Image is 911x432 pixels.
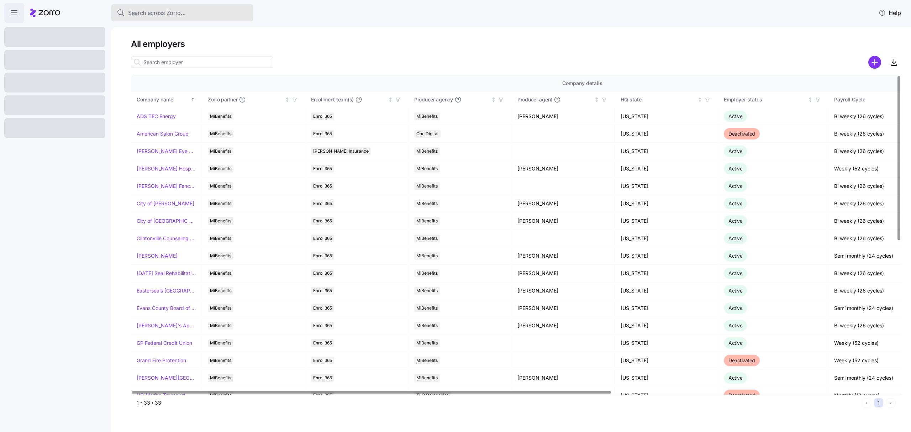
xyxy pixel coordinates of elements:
span: Active [728,200,742,206]
span: Enrollment team(s) [311,96,354,103]
span: MiBenefits [210,322,231,330]
div: Sorted ascending [190,97,195,102]
a: [PERSON_NAME] Fence Company [137,183,196,190]
td: [US_STATE] [615,160,718,178]
span: Search across Zorro... [128,9,186,17]
span: Enroll365 [313,269,332,277]
span: MiBenefits [416,217,438,225]
div: Payroll Cycle [834,96,910,104]
button: Help [873,6,907,20]
span: MiBenefits [210,304,231,312]
td: [US_STATE] [615,212,718,230]
span: MiBenefits [210,235,231,242]
span: Active [728,288,742,294]
span: Active [728,375,742,381]
td: [US_STATE] [615,369,718,387]
span: Active [728,165,742,172]
span: MiBenefits [416,339,438,347]
td: [US_STATE] [615,317,718,334]
th: Producer agentNot sorted [512,91,615,108]
span: MiBenefits [416,304,438,312]
span: Active [728,305,742,311]
td: [US_STATE] [615,352,718,369]
button: 1 [874,398,883,407]
td: [US_STATE] [615,178,718,195]
a: [DATE] Seal Rehabilitation Center of [GEOGRAPHIC_DATA] [137,270,196,277]
td: [US_STATE] [615,282,718,300]
span: MiBenefits [416,200,438,207]
span: Enroll365 [313,339,332,347]
span: Enroll365 [313,112,332,120]
td: [PERSON_NAME] [512,300,615,317]
a: ADS TEC Energy [137,113,176,120]
span: Enroll365 [313,130,332,138]
a: Grand Fire Protection [137,357,186,364]
span: Active [728,270,742,276]
a: [PERSON_NAME] [137,252,178,259]
td: [PERSON_NAME] [512,108,615,125]
td: [US_STATE] [615,195,718,212]
td: [PERSON_NAME] [512,369,615,387]
td: [PERSON_NAME] [512,265,615,282]
td: [US_STATE] [615,108,718,125]
div: Not sorted [491,97,496,102]
input: Search employer [131,57,273,68]
th: Producer agencyNot sorted [409,91,512,108]
span: Active [728,148,742,154]
td: [US_STATE] [615,265,718,282]
span: Enroll365 [313,165,332,173]
span: Enroll365 [313,235,332,242]
span: Enroll365 [313,252,332,260]
span: MiBenefits [416,287,438,295]
span: MiBenefits [210,339,231,347]
div: Not sorted [285,97,290,102]
span: Active [728,253,742,259]
svg: add icon [868,56,881,69]
td: [US_STATE] [615,387,718,404]
td: [PERSON_NAME] [512,195,615,212]
a: [PERSON_NAME]'s Appliance/[PERSON_NAME]'s Academy/Fluid Services [137,322,196,329]
span: Active [728,183,742,189]
a: [PERSON_NAME][GEOGRAPHIC_DATA][DEMOGRAPHIC_DATA] [137,374,196,381]
a: City of [PERSON_NAME] [137,200,194,207]
a: [PERSON_NAME] Hospitality [137,165,196,172]
button: Previous page [862,398,871,407]
span: Enroll365 [313,287,332,295]
th: Employer statusNot sorted [718,91,828,108]
td: [PERSON_NAME] [512,212,615,230]
span: Enroll365 [313,200,332,207]
span: One Digital [416,130,438,138]
td: [PERSON_NAME] [512,247,615,265]
span: MiBenefits [210,147,231,155]
div: HQ state [621,96,696,104]
div: Employer status [724,96,806,104]
div: 1 - 33 / 33 [137,399,859,406]
span: MiBenefits [210,182,231,190]
a: City of [GEOGRAPHIC_DATA] [137,217,196,225]
h1: All employers [131,38,901,49]
span: MiBenefits [210,287,231,295]
span: MiBenefits [416,322,438,330]
span: MiBenefits [416,182,438,190]
span: [PERSON_NAME] Insurance [313,147,369,155]
span: Enroll365 [313,374,332,382]
td: [US_STATE] [615,334,718,352]
a: Clintonville Counseling and Wellness [137,235,196,242]
span: Enroll365 [313,182,332,190]
span: Active [728,113,742,119]
td: [PERSON_NAME] [512,317,615,334]
th: Zorro partnerNot sorted [202,91,305,108]
td: [US_STATE] [615,143,718,160]
span: Active [728,218,742,224]
th: HQ stateNot sorted [615,91,718,108]
a: Easterseals [GEOGRAPHIC_DATA] & [GEOGRAPHIC_DATA][US_STATE] [137,287,196,294]
span: MiBenefits [416,165,438,173]
span: MiBenefits [210,200,231,207]
a: American Salon Group [137,130,189,137]
span: MiBenefits [210,112,231,120]
span: Deactivated [728,357,755,363]
span: MiBenefits [210,269,231,277]
span: MiBenefits [416,112,438,120]
th: Enrollment team(s)Not sorted [305,91,409,108]
span: Active [728,340,742,346]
